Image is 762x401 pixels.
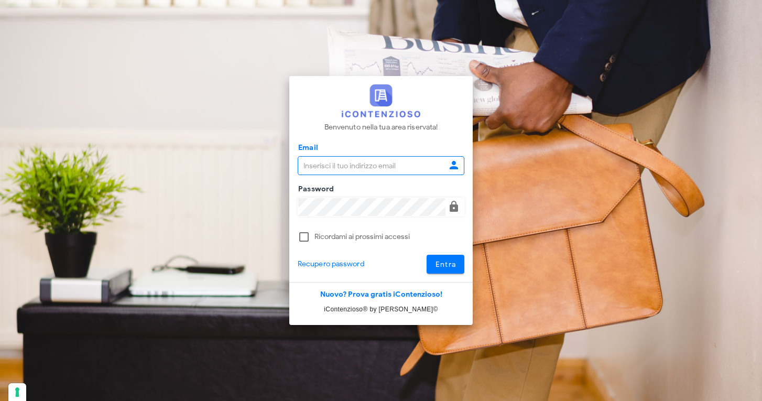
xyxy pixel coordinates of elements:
[289,304,473,315] p: iContenzioso® by [PERSON_NAME]©
[427,255,465,274] button: Entra
[8,383,26,401] button: Le tue preferenze relative al consenso per le tecnologie di tracciamento
[320,290,442,299] a: Nuovo? Prova gratis iContenzioso!
[435,260,456,269] span: Entra
[298,258,364,270] a: Recupero password
[298,157,445,175] input: Inserisci il tuo indirizzo email
[314,232,464,242] label: Ricordami ai prossimi accessi
[295,143,318,153] label: Email
[295,184,334,194] label: Password
[324,122,438,133] p: Benvenuto nella tua area riservata!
